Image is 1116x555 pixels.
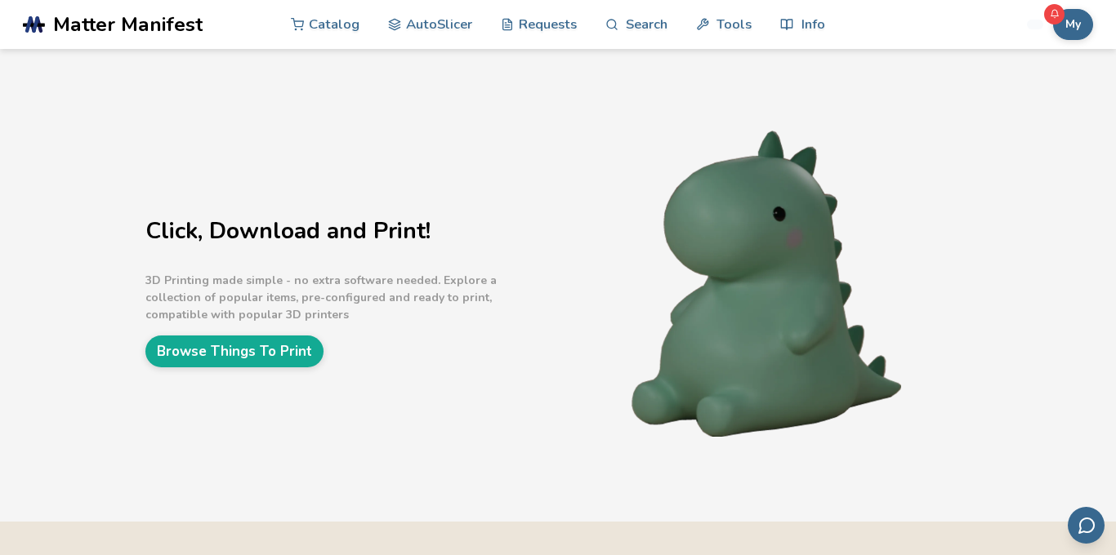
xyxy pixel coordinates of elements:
span: Matter Manifest [53,13,203,36]
button: Send feedback via email [1068,507,1105,544]
button: My [1053,9,1093,40]
p: 3D Printing made simple - no extra software needed. Explore a collection of popular items, pre-co... [145,272,554,323]
a: Browse Things To Print [145,335,324,367]
h1: Click, Download and Print! [145,219,554,244]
